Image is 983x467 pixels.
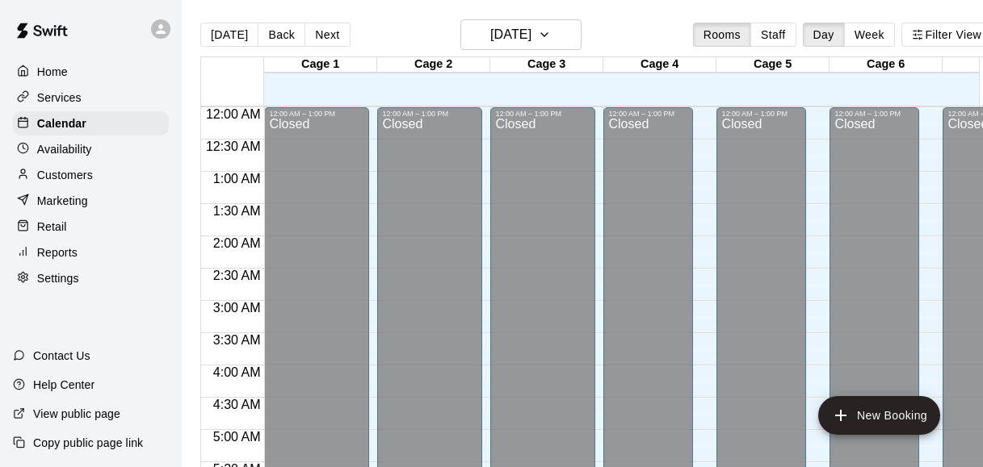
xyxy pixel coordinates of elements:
p: Availability [37,141,92,157]
a: Customers [13,163,169,187]
h6: [DATE] [490,23,531,46]
span: 2:00 AM [209,236,265,250]
button: Staff [750,23,796,47]
p: Help Center [33,377,95,393]
div: Cage 2 [377,57,490,73]
span: 2:30 AM [209,269,265,282]
span: 12:00 AM [202,107,265,121]
p: Calendar [37,115,86,131]
div: 12:00 AM – 1:00 PM [834,110,914,118]
button: [DATE] [460,19,582,50]
a: Calendar [13,111,169,136]
p: Reports [37,244,78,261]
a: Reports [13,240,169,265]
a: Marketing [13,189,169,213]
span: 5:00 AM [209,430,265,444]
span: 1:00 AM [209,172,265,186]
button: Back [258,23,305,47]
span: 12:30 AM [202,140,265,153]
a: Retail [13,215,169,239]
p: Copy public page link [33,435,143,451]
div: Cage 1 [264,57,377,73]
div: 12:00 AM – 1:00 PM [608,110,688,118]
div: 12:00 AM – 1:00 PM [269,110,364,118]
span: 3:00 AM [209,301,265,315]
p: Settings [37,270,79,286]
p: Contact Us [33,348,90,364]
button: Next [305,23,350,47]
a: Settings [13,266,169,290]
span: 3:30 AM [209,333,265,347]
div: Cage 6 [830,57,943,73]
span: 1:30 AM [209,204,265,218]
a: Services [13,85,169,110]
p: Home [37,64,68,80]
p: Customers [37,167,93,183]
button: add [818,396,940,435]
p: Marketing [37,193,88,209]
p: Services [37,90,82,106]
span: 4:00 AM [209,365,265,379]
a: Availability [13,137,169,161]
div: 12:00 AM – 1:00 PM [382,110,477,118]
a: Home [13,60,169,84]
div: 12:00 AM – 1:00 PM [495,110,590,118]
button: Rooms [693,23,751,47]
div: Cage 3 [490,57,603,73]
p: Retail [37,219,67,235]
div: 12:00 AM – 1:00 PM [721,110,801,118]
p: View public page [33,406,120,422]
button: [DATE] [200,23,258,47]
button: Day [803,23,845,47]
button: Week [844,23,895,47]
div: Cage 5 [716,57,830,73]
div: Cage 4 [603,57,716,73]
span: 4:30 AM [209,398,265,411]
